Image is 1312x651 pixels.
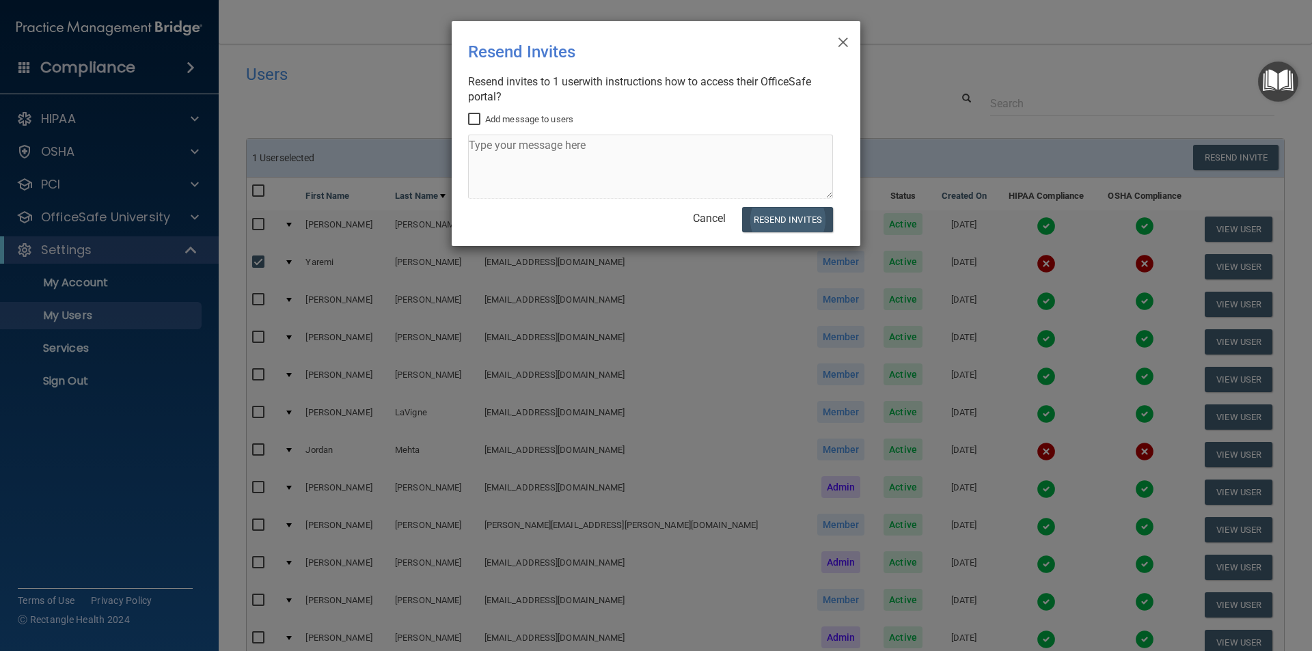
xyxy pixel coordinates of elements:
[468,74,833,105] div: Resend invites to 1 user with instructions how to access their OfficeSafe portal?
[468,111,573,128] label: Add message to users
[1258,61,1298,102] button: Open Resource Center
[468,114,484,125] input: Add message to users
[1076,554,1296,609] iframe: Drift Widget Chat Controller
[468,32,788,72] div: Resend Invites
[693,212,726,225] a: Cancel
[742,207,833,232] button: Resend Invites
[837,27,849,54] span: ×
